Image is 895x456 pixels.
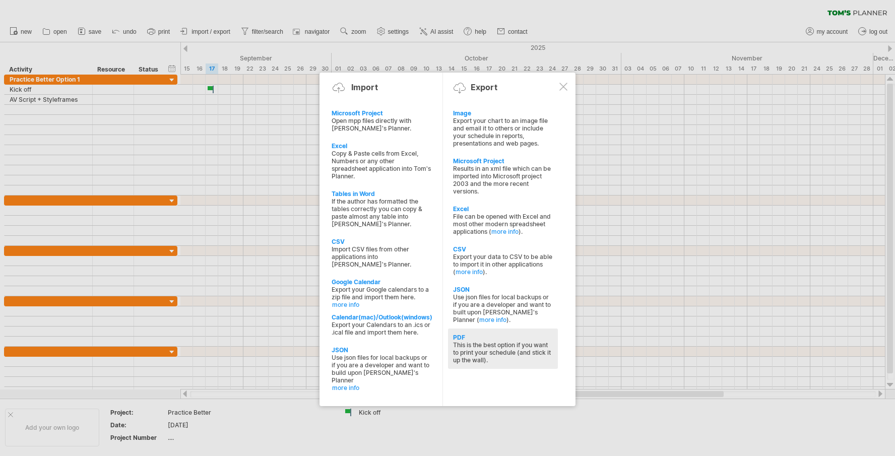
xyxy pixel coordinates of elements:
[453,253,553,276] div: Export your data to CSV to be able to import it in other applications ( ).
[453,109,553,117] div: Image
[332,150,431,180] div: Copy & Paste cells from Excel, Numbers or any other spreadsheet application into Tom's Planner.
[453,165,553,195] div: Results in an xml file which can be imported into Microsoft project 2003 and the more recent vers...
[471,82,497,92] div: Export
[453,341,553,364] div: This is the best option if you want to print your schedule (and stick it up the wall).
[491,228,519,235] a: more info
[453,293,553,323] div: Use json files for local backups or if you are a developer and want to built upon [PERSON_NAME]'s...
[332,198,431,228] div: If the author has formatted the tables correctly you can copy & paste almost any table into [PERS...
[332,384,432,392] a: more info
[453,157,553,165] div: Microsoft Project
[453,334,553,341] div: PDF
[453,117,553,147] div: Export your chart to an image file and email it to others or include your schedule in reports, pr...
[332,301,432,308] a: more info
[456,268,483,276] a: more info
[453,213,553,235] div: File can be opened with Excel and most other modern spreadsheet applications ( ).
[332,142,431,150] div: Excel
[332,190,431,198] div: Tables in Word
[453,205,553,213] div: Excel
[453,245,553,253] div: CSV
[453,286,553,293] div: JSON
[479,316,506,323] a: more info
[351,82,378,92] div: Import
